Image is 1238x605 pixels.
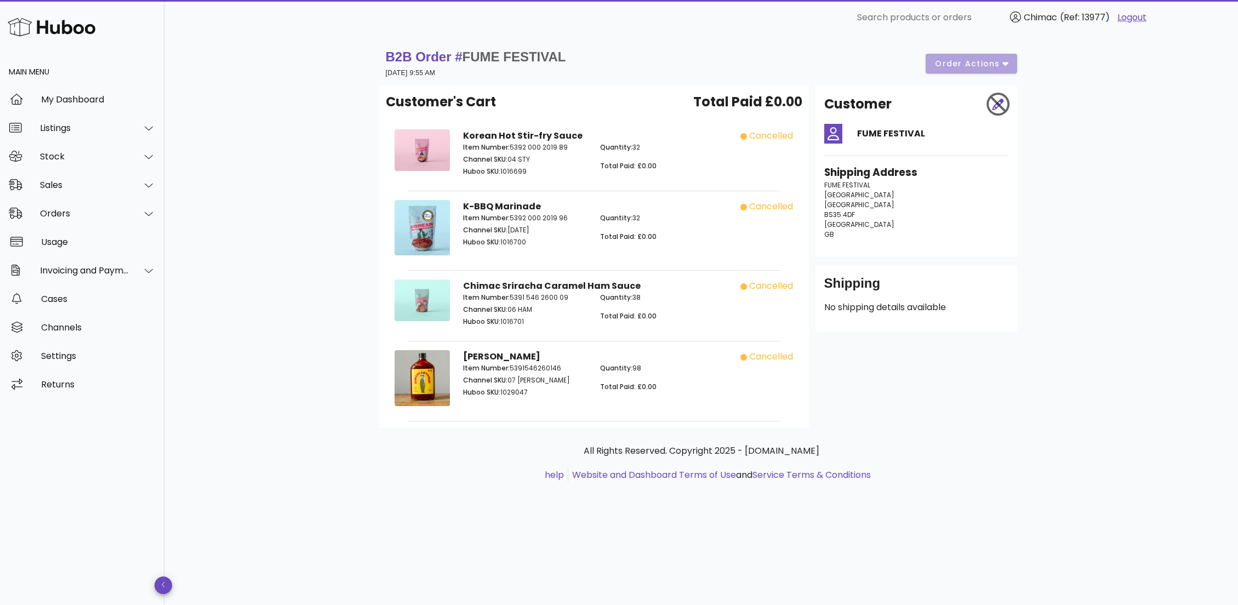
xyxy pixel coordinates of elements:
[463,317,587,327] p: 1016701
[824,94,892,114] h2: Customer
[463,49,566,64] span: FUME FESTIVAL
[600,213,724,223] p: 32
[752,469,871,481] a: Service Terms & Conditions
[463,387,587,397] p: 1029047
[824,190,894,199] span: [GEOGRAPHIC_DATA]
[463,225,507,235] span: Channel SKU:
[41,351,156,361] div: Settings
[463,293,587,302] p: 5391 546 2600 09
[600,293,632,302] span: Quantity:
[600,311,657,321] span: Total Paid: £0.00
[463,167,587,176] p: 1016699
[8,15,95,39] img: Huboo Logo
[463,200,541,213] strong: K-BBQ Marinade
[395,279,450,321] img: Product Image
[395,200,450,255] img: Product Image
[600,293,724,302] p: 38
[824,180,870,190] span: FUME FESTIVAL
[463,237,500,247] span: Huboo SKU:
[600,363,632,373] span: Quantity:
[386,49,566,64] strong: B2B Order #
[463,279,641,292] strong: Chimac Sriracha Caramel Ham Sauce
[463,142,510,152] span: Item Number:
[600,382,657,391] span: Total Paid: £0.00
[41,379,156,390] div: Returns
[824,301,1008,314] p: No shipping details available
[824,200,894,209] span: [GEOGRAPHIC_DATA]
[40,151,129,162] div: Stock
[824,230,834,239] span: GB
[824,210,855,219] span: BS35 4DF
[463,155,587,164] p: 04 STY
[749,279,793,293] div: cancelled
[463,317,500,326] span: Huboo SKU:
[600,363,724,373] p: 98
[41,322,156,333] div: Channels
[463,167,500,176] span: Huboo SKU:
[749,129,793,142] div: cancelled
[600,232,657,241] span: Total Paid: £0.00
[463,375,587,385] p: 07 [PERSON_NAME]
[1117,11,1146,24] a: Logout
[545,469,564,481] a: help
[463,305,587,315] p: 06 HAM
[463,350,540,363] strong: [PERSON_NAME]
[463,375,507,385] span: Channel SKU:
[386,69,436,77] small: [DATE] 9:55 AM
[600,142,632,152] span: Quantity:
[395,129,450,171] img: Product Image
[749,350,793,363] div: cancelled
[463,237,587,247] p: 1016700
[40,123,129,133] div: Listings
[463,363,510,373] span: Item Number:
[824,165,1008,180] h3: Shipping Address
[463,213,587,223] p: 5392 000 2019 96
[600,161,657,170] span: Total Paid: £0.00
[463,213,510,222] span: Item Number:
[40,180,129,190] div: Sales
[749,200,793,213] div: cancelled
[463,225,587,235] p: [DATE]
[463,305,507,314] span: Channel SKU:
[463,142,587,152] p: 5392 000 2019 89
[463,387,500,397] span: Huboo SKU:
[1060,11,1110,24] span: (Ref: 13977)
[600,142,724,152] p: 32
[41,94,156,105] div: My Dashboard
[857,127,1008,140] h4: FUME FESTIVAL
[463,293,510,302] span: Item Number:
[395,350,450,406] img: Product Image
[40,208,129,219] div: Orders
[600,213,632,222] span: Quantity:
[386,92,496,112] span: Customer's Cart
[463,155,507,164] span: Channel SKU:
[693,92,802,112] span: Total Paid £0.00
[568,469,871,482] li: and
[40,265,129,276] div: Invoicing and Payments
[824,275,1008,301] div: Shipping
[41,237,156,247] div: Usage
[388,444,1015,458] p: All Rights Reserved. Copyright 2025 - [DOMAIN_NAME]
[824,220,894,229] span: [GEOGRAPHIC_DATA]
[572,469,736,481] a: Website and Dashboard Terms of Use
[41,294,156,304] div: Cases
[463,363,587,373] p: 5391546260146
[463,129,583,142] strong: Korean Hot Stir-fry Sauce
[1024,11,1057,24] span: Chimac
